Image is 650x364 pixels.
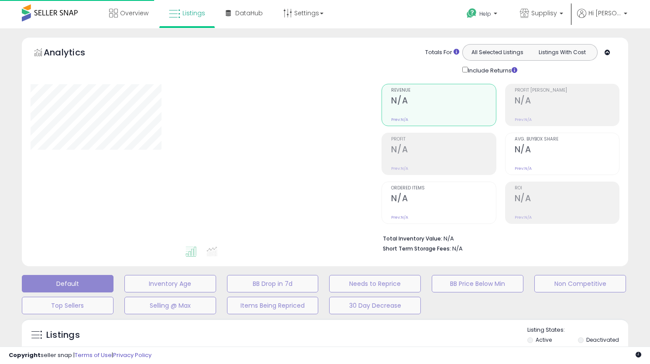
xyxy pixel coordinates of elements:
[9,351,41,359] strong: Copyright
[391,117,408,122] small: Prev: N/A
[515,186,619,191] span: ROI
[22,275,113,292] button: Default
[515,166,532,171] small: Prev: N/A
[531,9,557,17] span: Supplisy
[515,88,619,93] span: Profit [PERSON_NAME]
[530,47,595,58] button: Listings With Cost
[9,351,151,360] div: seller snap | |
[391,186,495,191] span: Ordered Items
[124,297,216,314] button: Selling @ Max
[515,96,619,107] h2: N/A
[391,215,408,220] small: Prev: N/A
[391,193,495,205] h2: N/A
[235,9,263,17] span: DataHub
[466,8,477,19] i: Get Help
[391,88,495,93] span: Revenue
[391,166,408,171] small: Prev: N/A
[391,144,495,156] h2: N/A
[22,297,113,314] button: Top Sellers
[432,275,523,292] button: BB Price Below Min
[391,137,495,142] span: Profit
[515,215,532,220] small: Prev: N/A
[479,10,491,17] span: Help
[329,275,421,292] button: Needs to Reprice
[391,96,495,107] h2: N/A
[227,297,319,314] button: Items Being Repriced
[452,244,463,253] span: N/A
[577,9,627,28] a: Hi [PERSON_NAME]
[182,9,205,17] span: Listings
[383,245,451,252] b: Short Term Storage Fees:
[329,297,421,314] button: 30 Day Decrease
[44,46,102,61] h5: Analytics
[515,193,619,205] h2: N/A
[120,9,148,17] span: Overview
[588,9,621,17] span: Hi [PERSON_NAME]
[124,275,216,292] button: Inventory Age
[383,233,613,243] li: N/A
[515,137,619,142] span: Avg. Buybox Share
[515,144,619,156] h2: N/A
[460,1,506,28] a: Help
[465,47,530,58] button: All Selected Listings
[534,275,626,292] button: Non Competitive
[383,235,442,242] b: Total Inventory Value:
[515,117,532,122] small: Prev: N/A
[227,275,319,292] button: BB Drop in 7d
[456,65,528,75] div: Include Returns
[425,48,459,57] div: Totals For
